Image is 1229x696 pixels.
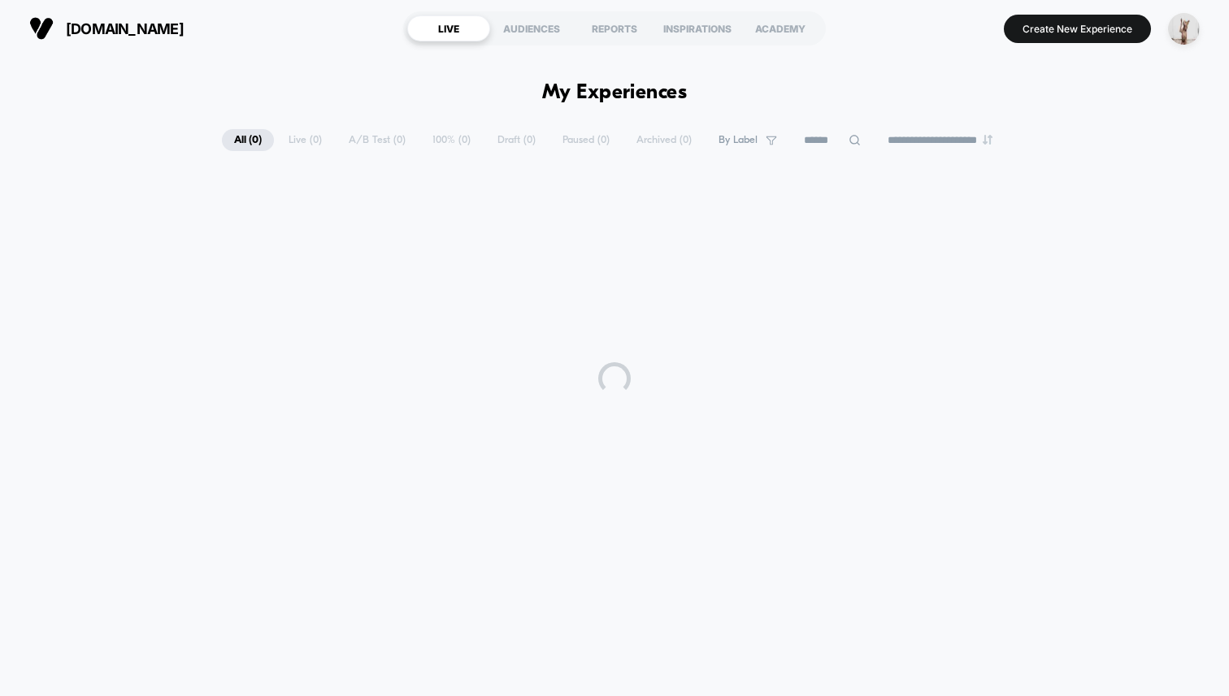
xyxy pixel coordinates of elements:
img: ppic [1168,13,1200,45]
div: INSPIRATIONS [656,15,739,41]
div: REPORTS [573,15,656,41]
span: [DOMAIN_NAME] [66,20,184,37]
button: Create New Experience [1004,15,1151,43]
div: LIVE [407,15,490,41]
div: AUDIENCES [490,15,573,41]
button: [DOMAIN_NAME] [24,15,189,41]
h1: My Experiences [542,81,688,105]
div: ACADEMY [739,15,822,41]
button: ppic [1163,12,1205,45]
img: Visually logo [29,16,54,41]
span: By Label [719,134,758,146]
img: end [983,135,992,145]
span: All ( 0 ) [222,129,274,151]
